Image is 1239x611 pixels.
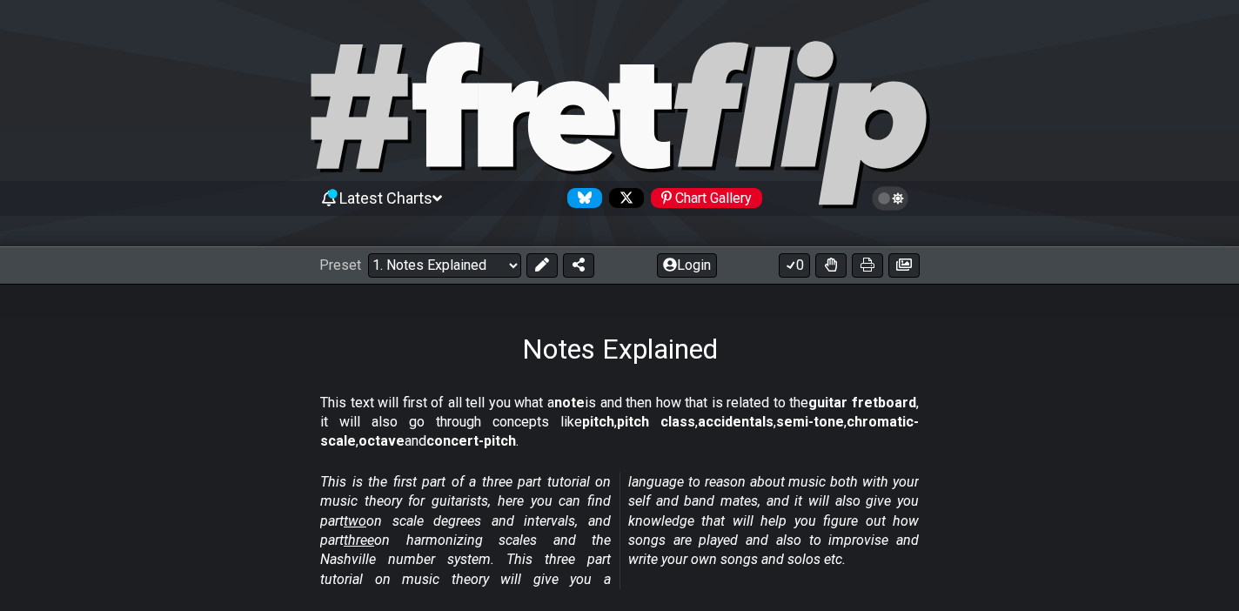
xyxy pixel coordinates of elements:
[776,413,844,430] strong: semi-tone
[602,188,644,208] a: Follow #fretflip at X
[368,253,521,278] select: Preset
[358,433,405,449] strong: octave
[344,532,374,548] span: three
[319,257,361,273] span: Preset
[881,191,901,206] span: Toggle light / dark theme
[522,332,718,366] h1: Notes Explained
[526,253,558,278] button: Edit Preset
[644,188,762,208] a: #fretflip at Pinterest
[815,253,847,278] button: Toggle Dexterity for all fretkits
[582,413,614,430] strong: pitch
[808,394,916,411] strong: guitar fretboard
[344,513,366,529] span: two
[888,253,920,278] button: Create image
[320,473,919,587] em: This is the first part of a three part tutorial on music theory for guitarists, here you can find...
[320,393,919,452] p: This text will first of all tell you what a is and then how that is related to the , it will also...
[852,253,883,278] button: Print
[426,433,516,449] strong: concert-pitch
[560,188,602,208] a: Follow #fretflip at Bluesky
[698,413,774,430] strong: accidentals
[651,188,762,208] div: Chart Gallery
[657,253,717,278] button: Login
[554,394,585,411] strong: note
[339,189,432,207] span: Latest Charts
[617,413,695,430] strong: pitch class
[563,253,594,278] button: Share Preset
[779,253,810,278] button: 0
